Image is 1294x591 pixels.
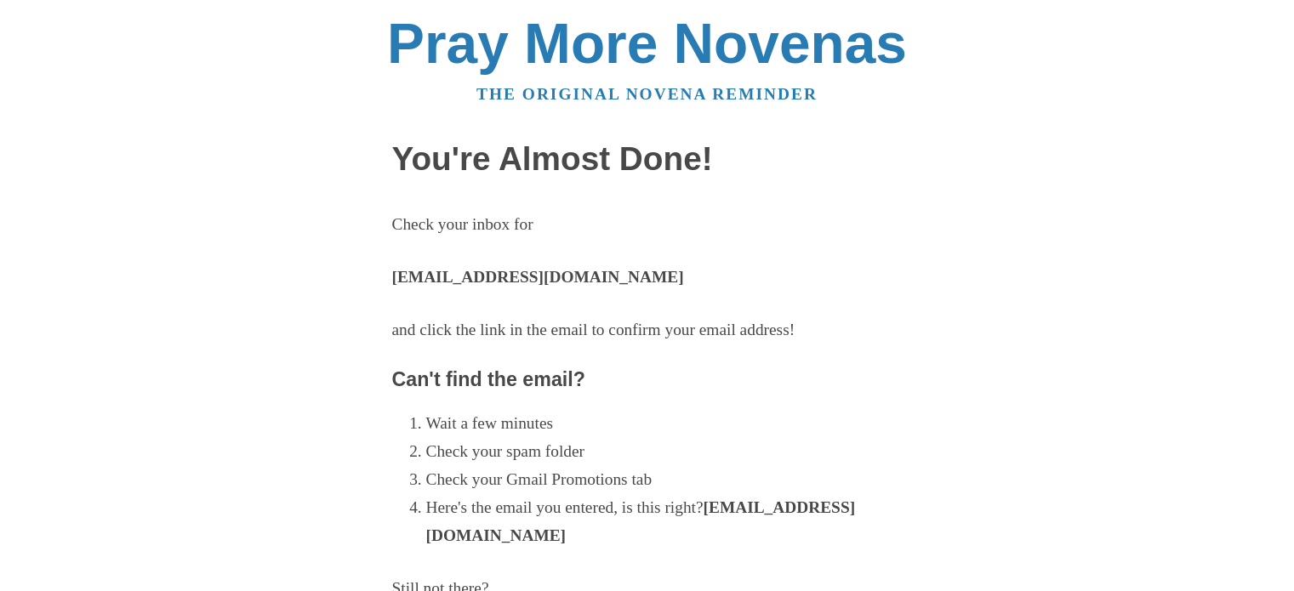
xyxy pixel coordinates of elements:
[392,369,903,391] h3: Can't find the email?
[387,12,907,75] a: Pray More Novenas
[426,498,856,544] strong: [EMAIL_ADDRESS][DOMAIN_NAME]
[392,268,684,286] strong: [EMAIL_ADDRESS][DOMAIN_NAME]
[392,316,903,344] p: and click the link in the email to confirm your email address!
[426,438,903,466] li: Check your spam folder
[426,410,903,438] li: Wait a few minutes
[426,466,903,494] li: Check your Gmail Promotions tab
[392,141,903,178] h1: You're Almost Done!
[426,494,903,550] li: Here's the email you entered, is this right?
[476,85,818,103] a: The original novena reminder
[392,211,903,239] p: Check your inbox for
